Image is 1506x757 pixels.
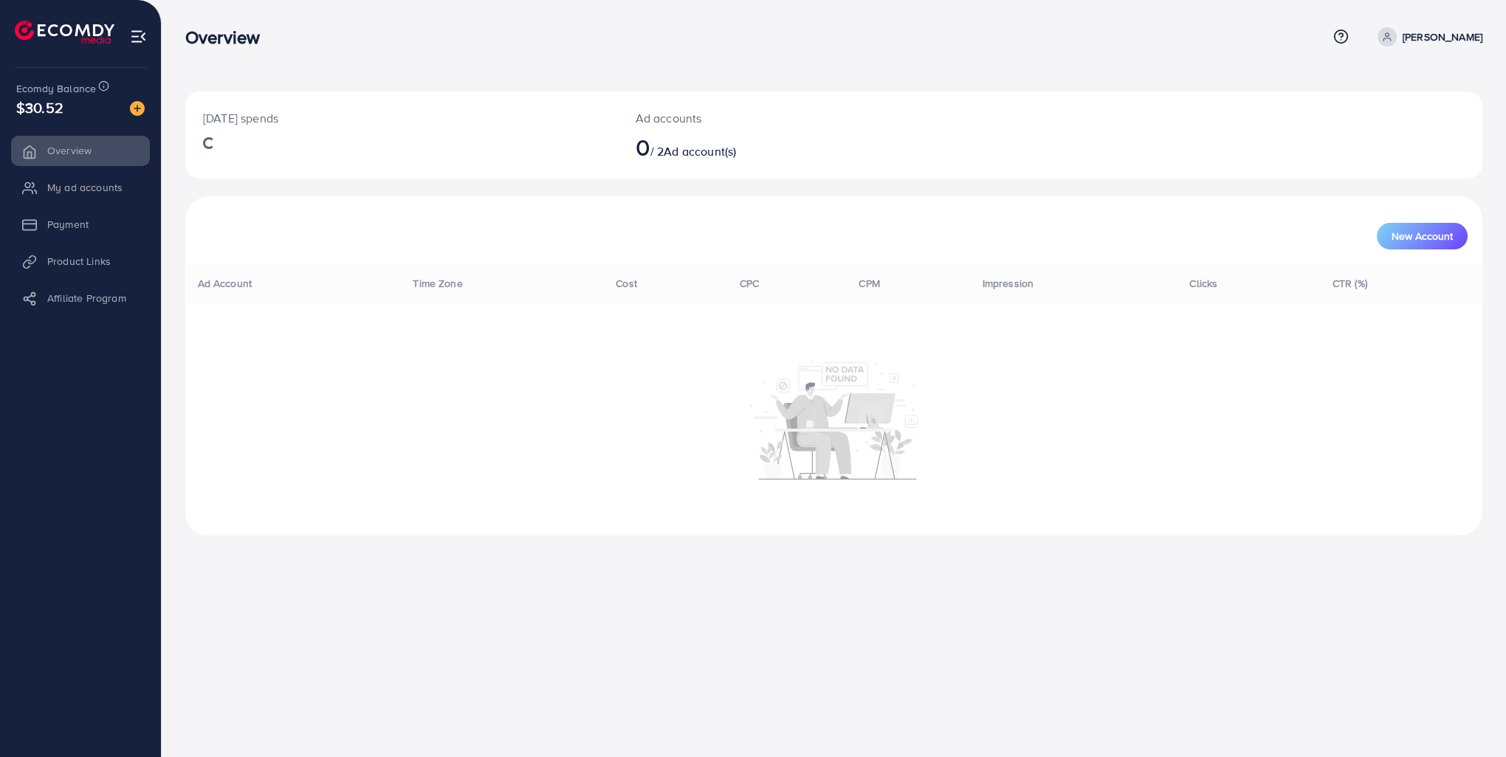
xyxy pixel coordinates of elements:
button: New Account [1377,223,1468,249]
span: New Account [1392,231,1453,241]
img: logo [15,21,114,44]
span: $30.52 [16,97,63,118]
span: 0 [636,130,650,164]
img: menu [130,28,147,45]
img: image [130,101,145,116]
h3: Overview [185,27,272,48]
h2: / 2 [636,133,924,161]
p: [DATE] spends [203,109,600,127]
p: [PERSON_NAME] [1403,28,1482,46]
p: Ad accounts [636,109,924,127]
a: [PERSON_NAME] [1372,27,1482,46]
span: Ecomdy Balance [16,81,96,96]
span: Ad account(s) [664,143,736,159]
